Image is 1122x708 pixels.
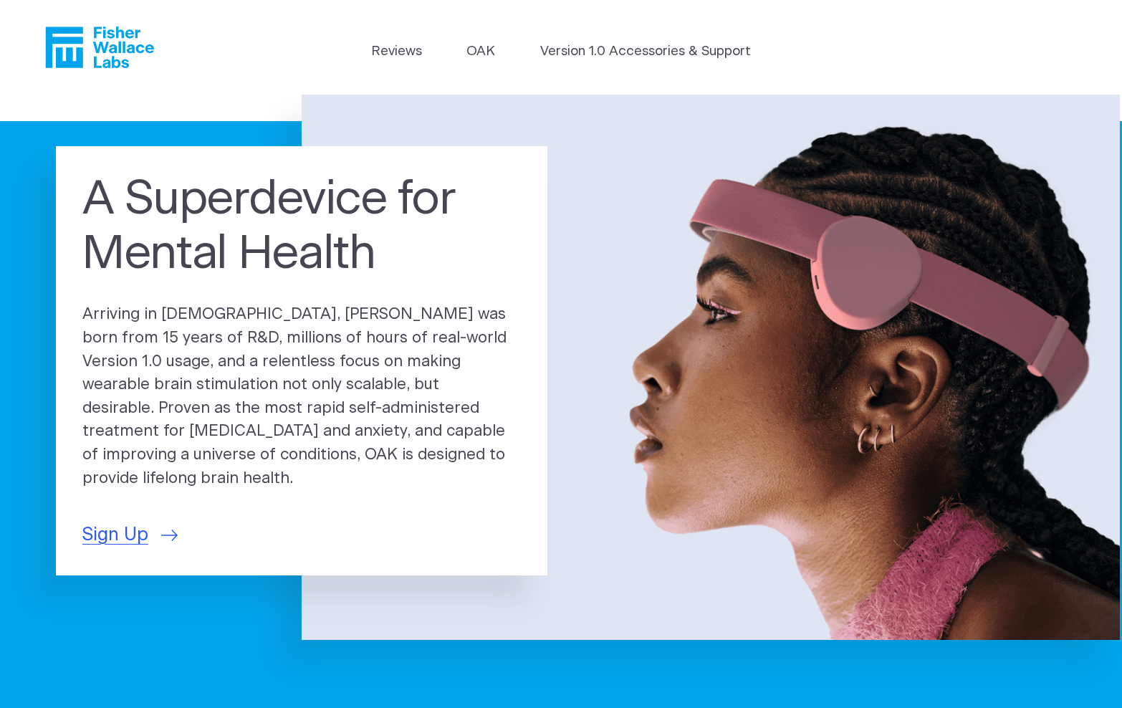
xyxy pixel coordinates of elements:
h1: A Superdevice for Mental Health [82,173,522,281]
a: Reviews [371,42,422,62]
a: Version 1.0 Accessories & Support [540,42,751,62]
p: Arriving in [DEMOGRAPHIC_DATA], [PERSON_NAME] was born from 15 years of R&D, millions of hours of... [82,303,522,490]
a: Sign Up [82,522,178,549]
span: Sign Up [82,522,148,549]
a: Fisher Wallace [45,27,154,68]
a: OAK [466,42,495,62]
